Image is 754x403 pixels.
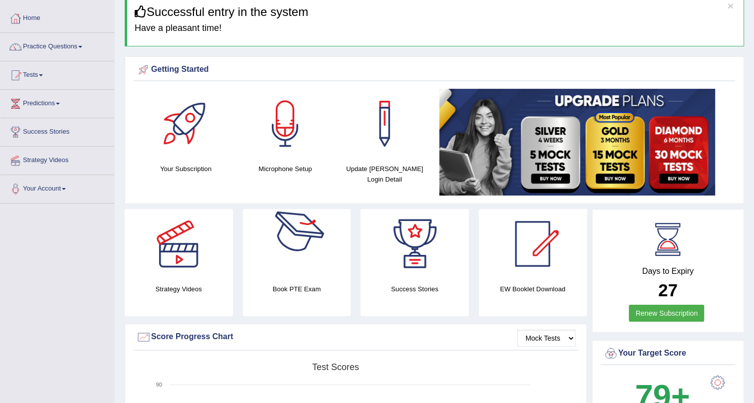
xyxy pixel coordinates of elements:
div: Score Progress Chart [136,330,575,345]
h4: Microphone Setup [240,164,330,174]
h4: Strategy Videos [125,284,233,294]
h4: Have a pleasant time! [135,23,736,33]
a: Success Stories [0,118,114,143]
b: 27 [658,280,678,300]
h3: Successful entry in the system [135,5,736,18]
a: Home [0,4,114,29]
text: 90 [156,382,162,388]
a: Practice Questions [0,33,114,58]
div: Your Target Score [603,346,733,361]
a: Tests [0,61,114,86]
button: × [728,0,734,11]
h4: Success Stories [361,284,469,294]
a: Renew Subscription [629,305,704,322]
img: small5.jpg [439,89,715,196]
div: Getting Started [136,62,733,77]
h4: Days to Expiry [603,267,733,276]
a: Your Account [0,175,114,200]
a: Strategy Videos [0,147,114,172]
h4: Book PTE Exam [243,284,351,294]
a: Predictions [0,90,114,115]
h4: Your Subscription [141,164,230,174]
tspan: Test scores [312,362,359,372]
h4: EW Booklet Download [479,284,587,294]
h4: Update [PERSON_NAME] Login Detail [340,164,429,185]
